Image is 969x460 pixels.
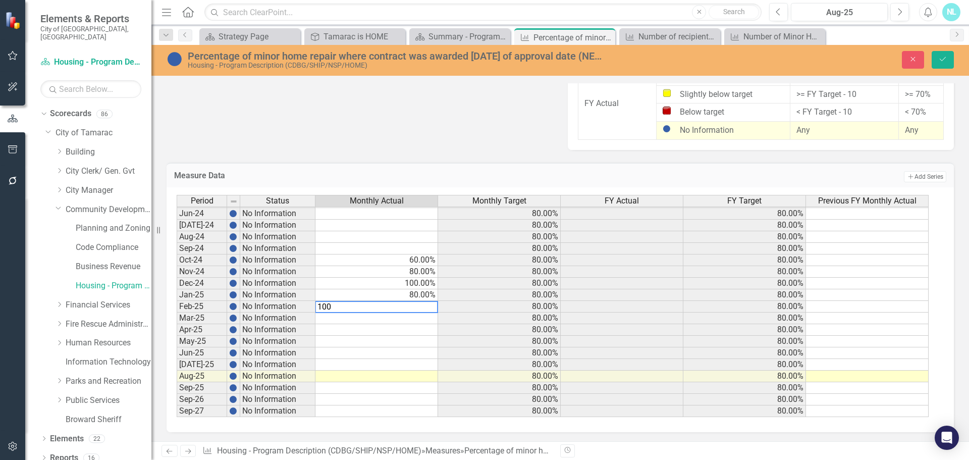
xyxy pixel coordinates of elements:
img: ClearPoint Strategy [5,12,23,29]
td: No Information [240,266,315,278]
td: No Information [240,289,315,301]
td: 80.00% [683,313,806,324]
td: [DATE]-25 [177,359,227,371]
a: Strategy Page [202,30,298,43]
td: 80.00% [438,289,561,301]
td: No Information [240,359,315,371]
td: 80.00% [683,208,806,220]
img: BgCOk07PiH71IgAAAABJRU5ErkJggg== [229,221,237,229]
img: BgCOk07PiH71IgAAAABJRU5ErkJggg== [229,326,237,334]
td: Sep-27 [177,405,227,417]
img: BgCOk07PiH71IgAAAABJRU5ErkJggg== [229,361,237,369]
img: BgCOk07PiH71IgAAAABJRU5ErkJggg== [229,384,237,392]
img: No Information [663,125,671,133]
div: No Information [663,125,784,136]
td: 80.00% [683,382,806,394]
td: 80.00% [438,336,561,347]
td: 80.00% [438,324,561,336]
td: No Information [240,382,315,394]
button: Search [709,5,759,19]
td: Sep-26 [177,394,227,405]
img: BgCOk07PiH71IgAAAABJRU5ErkJggg== [229,395,237,403]
td: 80.00% [315,289,438,301]
img: 8DAGhfEEPCf229AAAAAElFTkSuQmCC [230,197,238,206]
td: Apr-25 [177,324,227,336]
td: 80.00% [683,289,806,301]
td: Aug-24 [177,231,227,243]
td: 80.00% [683,301,806,313]
td: 80.00% [438,382,561,394]
img: BgCOk07PiH71IgAAAABJRU5ErkJggg== [229,314,237,322]
td: No Information [240,371,315,382]
td: Jun-24 [177,208,227,220]
img: Below target [663,107,671,115]
td: Sep-25 [177,382,227,394]
td: Nov-24 [177,266,227,278]
td: No Information [240,254,315,266]
div: 22 [89,434,105,443]
td: 80.00% [438,254,561,266]
a: City Manager [66,185,151,196]
td: 80.00% [438,394,561,405]
td: 80.00% [438,313,561,324]
a: Building [66,146,151,158]
h3: Measure Data [174,171,595,180]
td: Any [898,122,943,140]
a: Broward Sheriff [66,414,151,426]
div: Below target [663,107,784,118]
button: Add Series [904,171,946,182]
td: 80.00% [683,324,806,336]
img: BgCOk07PiH71IgAAAABJRU5ErkJggg== [229,291,237,299]
td: 80.00% [683,254,806,266]
td: 80.00% [438,347,561,359]
td: 60.00% [315,254,438,266]
a: Elements [50,433,84,445]
div: Housing - Program Description (CDBG/SHIP/NSP/HOME) [188,62,608,69]
span: Period [191,196,213,206]
a: Measures [425,446,460,455]
span: Previous FY Monthly Actual [818,196,917,206]
td: Jan-25 [177,289,227,301]
td: 80.00% [438,405,561,417]
small: City of [GEOGRAPHIC_DATA], [GEOGRAPHIC_DATA] [40,25,141,41]
button: NL [942,3,960,21]
a: City Clerk/ Gen. Gvt [66,166,151,177]
td: No Information [240,324,315,336]
td: 80.00% [438,220,561,231]
a: Housing - Program Description (CDBG/SHIP/NSP/HOME) [217,446,421,455]
td: FY Actual [578,67,657,139]
td: 80.00% [438,371,561,382]
a: Financial Services [66,299,151,311]
td: >= 70% [898,85,943,104]
span: Monthly Actual [350,196,404,206]
td: 80.00% [683,243,806,254]
img: Slightly below target [663,89,671,97]
td: Feb-25 [177,301,227,313]
td: 80.00% [683,231,806,243]
div: Percentage of minor home repair where contract was awarded [DATE] of approval date (NEW FY14) (Mo... [533,31,613,44]
img: BgCOk07PiH71IgAAAABJRU5ErkJggg== [229,233,237,241]
td: >= FY Target - 10 [790,85,899,104]
span: FY Target [727,196,762,206]
a: Planning and Zoning [76,223,151,234]
div: Number of Minor Home Repair recipients [743,30,823,43]
div: Strategy Page [219,30,298,43]
div: Summary - Program Description (CDBG/SHIP/NSP/HOME) [428,30,508,43]
div: Aug-25 [794,7,884,19]
td: 80.00% [683,394,806,405]
a: Scorecards [50,108,91,120]
span: Monthly Target [472,196,526,206]
a: Parks and Recreation [66,376,151,387]
td: No Information [240,301,315,313]
td: Oct-24 [177,254,227,266]
td: No Information [240,208,315,220]
span: Elements & Reports [40,13,141,25]
span: FY Actual [605,196,639,206]
td: No Information [240,347,315,359]
td: Dec-24 [177,278,227,289]
td: 80.00% [438,266,561,278]
a: Human Resources [66,337,151,349]
td: 80.00% [438,301,561,313]
a: Information Technology [66,356,151,368]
